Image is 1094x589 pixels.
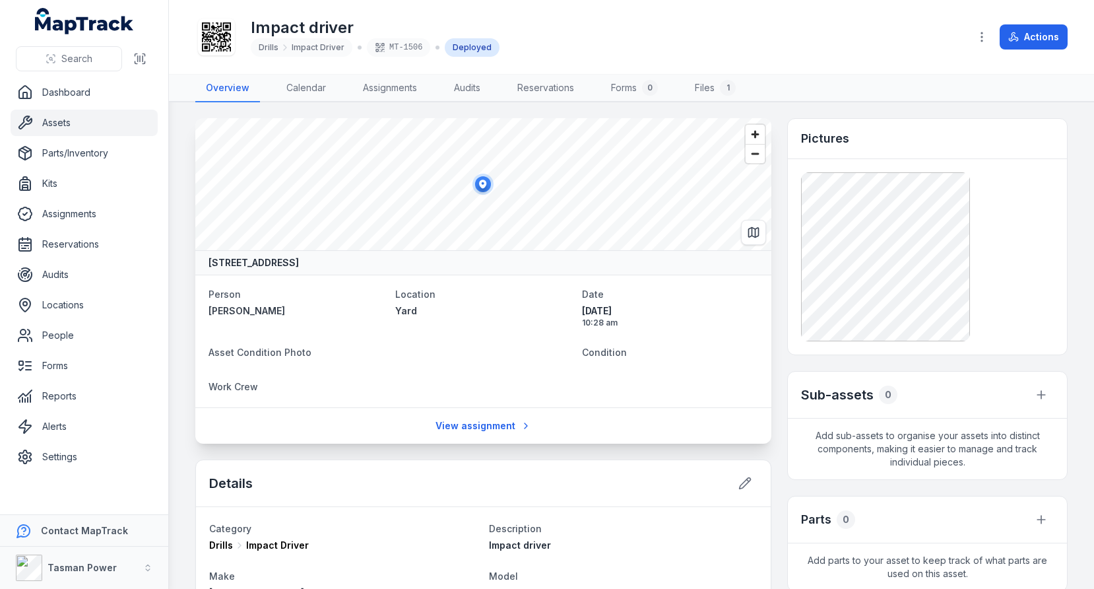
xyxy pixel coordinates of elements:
a: Settings [11,444,158,470]
span: Impact Driver [292,42,344,53]
a: Calendar [276,75,337,102]
a: Yard [395,304,571,318]
a: Parts/Inventory [11,140,158,166]
div: MT-1506 [367,38,430,57]
a: Reports [11,383,158,409]
a: Reservations [507,75,585,102]
button: Zoom out [746,144,765,163]
span: Category [209,523,251,534]
h3: Pictures [801,129,849,148]
span: Work Crew [209,381,258,392]
span: 10:28 am [582,318,758,328]
span: Person [209,289,241,300]
h2: Sub-assets [801,386,874,404]
a: [PERSON_NAME] [209,304,385,318]
button: Zoom in [746,125,765,144]
h2: Details [209,474,253,493]
strong: [STREET_ADDRESS] [209,256,299,269]
span: [DATE] [582,304,758,318]
div: 1 [720,80,736,96]
a: Kits [11,170,158,197]
span: Drills [209,539,233,552]
span: Search [61,52,92,65]
strong: Tasman Power [48,562,117,573]
div: Deployed [445,38,499,57]
span: Drills [259,42,278,53]
span: Yard [395,305,417,316]
a: Forms0 [600,75,668,102]
span: Condition [582,347,627,358]
a: Dashboard [11,79,158,106]
time: 13/06/2025, 10:28:04 am [582,304,758,328]
div: 0 [642,80,658,96]
span: Description [489,523,542,534]
span: Impact driver [489,539,551,551]
span: Model [489,571,518,582]
a: Forms [11,353,158,379]
span: Impact Driver [246,539,309,552]
button: Actions [1000,24,1068,50]
strong: Contact MapTrack [41,525,128,536]
a: Assignments [352,75,428,102]
span: Location [395,289,435,300]
a: Overview [195,75,260,102]
span: Date [582,289,604,300]
div: 0 [837,510,855,529]
a: Assignments [11,201,158,227]
button: Search [16,46,122,71]
div: 0 [879,386,897,404]
a: Assets [11,110,158,136]
span: Asset Condition Photo [209,347,311,358]
a: Audits [11,261,158,288]
a: People [11,322,158,349]
span: Add sub-assets to organise your assets into distinct components, making it easier to manage and t... [788,419,1067,479]
h3: Parts [801,510,831,529]
a: Files1 [684,75,746,102]
canvas: Map [195,118,771,250]
span: Make [209,571,235,582]
a: Reservations [11,231,158,258]
a: Locations [11,292,158,318]
button: Switch to Map View [741,220,766,245]
a: View assignment [427,413,540,438]
a: MapTrack [35,8,134,34]
a: Audits [443,75,491,102]
h1: Impact driver [251,17,499,38]
a: Alerts [11,413,158,440]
